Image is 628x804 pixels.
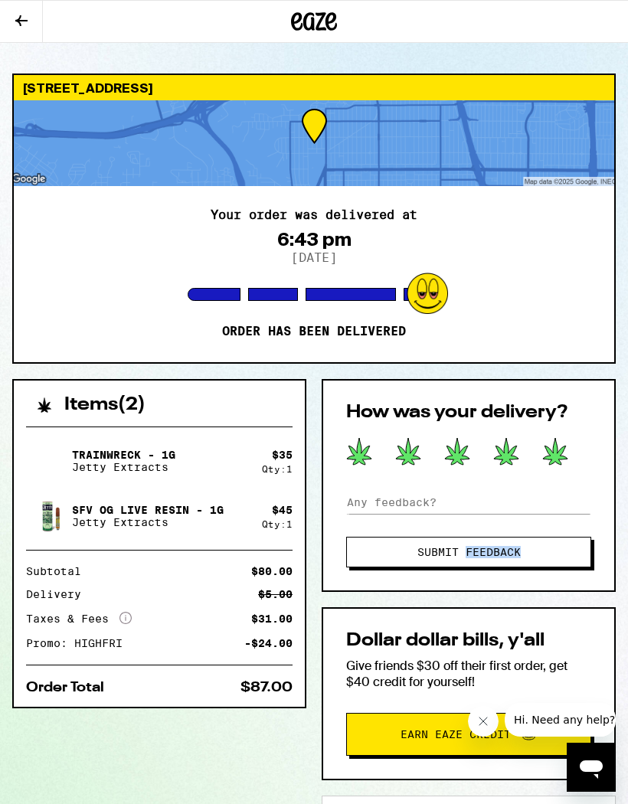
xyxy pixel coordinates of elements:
div: [STREET_ADDRESS] [14,75,614,100]
p: Jetty Extracts [72,516,224,528]
p: SFV OG Live Resin - 1g [72,504,224,516]
img: Trainwreck - 1g [26,440,69,482]
div: Qty: 1 [262,464,293,474]
h2: Dollar dollar bills, y'all [346,632,591,650]
p: [DATE] [291,250,337,265]
p: Jetty Extracts [72,461,175,473]
div: -$24.00 [244,638,293,649]
p: Give friends $30 off their first order, get $40 credit for yourself! [346,658,591,690]
button: Earn Eaze Credit [346,713,591,756]
div: $ 45 [272,504,293,516]
h2: How was your delivery? [346,404,591,422]
div: 6:43 pm [277,229,352,250]
h2: Your order was delivered at [211,209,417,221]
iframe: Message from company [505,703,616,737]
span: Submit Feedback [417,547,521,557]
div: $80.00 [251,566,293,577]
div: $ 35 [272,449,293,461]
div: Qty: 1 [262,519,293,529]
iframe: Close message [468,706,499,737]
p: Order has been delivered [222,324,406,339]
div: Taxes & Fees [26,612,132,626]
span: Earn Eaze Credit [401,729,511,740]
div: Promo: HIGHFRI [26,638,133,649]
div: Delivery [26,589,92,600]
div: $5.00 [258,589,293,600]
iframe: Button to launch messaging window [567,743,616,792]
div: Subtotal [26,566,92,577]
div: $87.00 [240,681,293,695]
div: Order Total [26,681,115,695]
button: Submit Feedback [346,537,591,567]
div: $31.00 [251,613,293,624]
p: Trainwreck - 1g [72,449,175,461]
h2: Items ( 2 ) [64,396,146,414]
input: Any feedback? [346,491,591,514]
img: SFV OG Live Resin - 1g [26,495,69,538]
